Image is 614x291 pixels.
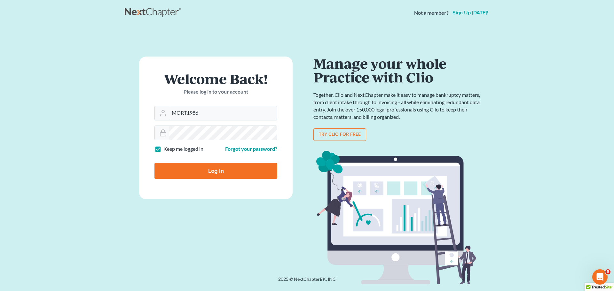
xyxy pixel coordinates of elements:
h1: Welcome Back! [154,72,277,86]
div: 2025 © NextChapterBK, INC [125,276,489,287]
label: Keep me logged in [163,145,203,153]
strong: Not a member? [414,9,449,17]
span: 5 [605,269,610,274]
a: Try clio for free [313,128,366,141]
p: Together, Clio and NextChapter make it easy to manage bankruptcy matters, from client intake thro... [313,91,483,120]
input: Log In [154,163,277,179]
h1: Manage your whole Practice with Clio [313,57,483,84]
a: Sign up [DATE]! [451,10,489,15]
input: Email Address [169,106,277,120]
a: Forgot your password? [225,146,277,152]
iframe: Intercom live chat [592,269,608,285]
p: Please log in to your account [154,88,277,96]
img: clio_bg-1f7fd5e12b4bb4ecf8b57ca1a7e67e4ff233b1f5529bdf2c1c242739b0445cb7.svg [313,149,483,287]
